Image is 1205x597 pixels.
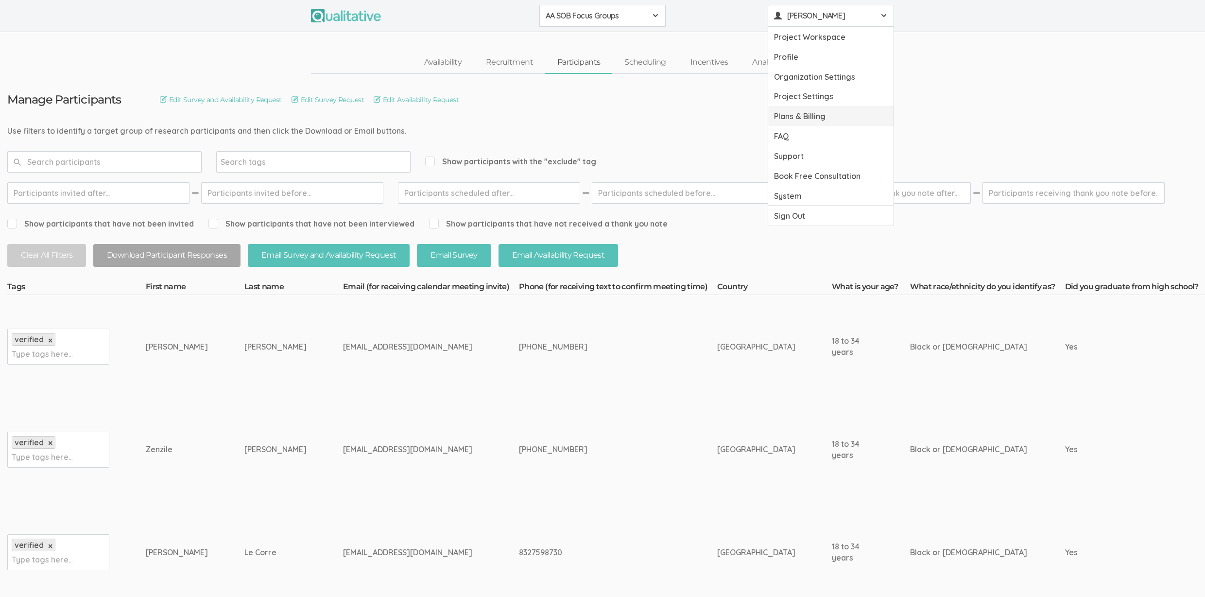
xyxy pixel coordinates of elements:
div: Zenzile [146,444,208,455]
a: × [48,336,52,345]
div: [PERSON_NAME] [244,444,307,455]
button: Email Survey [417,244,491,267]
input: Participants receiving thank you note before... [982,182,1165,204]
div: Yes [1065,547,1172,558]
img: Qualitative [311,9,381,22]
div: [GEOGRAPHIC_DATA] [717,341,795,352]
span: Show participants that have not been interviewed [208,218,414,229]
a: Availability [412,52,474,73]
span: verified [15,334,44,344]
a: Edit Survey Request [292,94,364,105]
div: [EMAIL_ADDRESS][DOMAIN_NAME] [343,341,482,352]
a: Organization Settings [768,67,894,87]
input: Participants invited before... [201,182,383,204]
input: Participants scheduled before... [592,182,774,204]
div: Black or [DEMOGRAPHIC_DATA] [910,547,1028,558]
th: Tags [7,281,146,295]
input: Participants scheduled after... [398,182,580,204]
a: × [48,439,52,447]
input: Search participants [7,151,202,173]
th: What race/ethnicity do you identify as? [910,281,1065,295]
th: Last name [244,281,343,295]
a: Plans & Billing [768,106,894,126]
a: × [48,542,52,550]
a: Edit Availability Request [374,94,459,105]
button: [PERSON_NAME] [768,5,894,27]
div: [PHONE_NUMBER] [519,444,681,455]
div: [EMAIL_ADDRESS][DOMAIN_NAME] [343,444,482,455]
input: Participants invited after... [7,182,189,204]
a: Project Workspace [768,27,894,47]
a: FAQ [768,126,894,146]
div: Black or [DEMOGRAPHIC_DATA] [910,444,1028,455]
div: [PHONE_NUMBER] [519,341,681,352]
a: Support [768,146,894,166]
a: Edit Survey and Availability Request [160,94,282,105]
a: Incentives [678,52,740,73]
span: verified [15,540,44,550]
img: dash.svg [581,182,591,204]
a: Project Settings [768,86,894,106]
div: [GEOGRAPHIC_DATA] [717,547,795,558]
a: Scheduling [612,52,678,73]
span: [PERSON_NAME] [787,10,875,21]
img: dash.svg [190,182,200,204]
span: Show participants that have not received a thank you note [429,218,668,229]
div: 18 to 34 years [832,335,874,358]
button: Email Availability Request [499,244,618,267]
button: Clear All Filters [7,244,86,267]
input: Type tags here... [12,553,72,566]
img: dash.svg [972,182,981,204]
div: 18 to 34 years [832,439,874,461]
a: Recruitment [474,52,545,73]
div: [PERSON_NAME] [146,547,208,558]
a: Sign Out [768,206,894,226]
th: What is your age? [832,281,910,295]
a: System [768,186,894,206]
span: verified [15,438,44,447]
div: Black or [DEMOGRAPHIC_DATA] [910,341,1028,352]
div: Yes [1065,444,1172,455]
th: First name [146,281,244,295]
input: Type tags here... [12,348,72,360]
div: [PERSON_NAME] [146,341,208,352]
a: Participants [545,52,612,73]
iframe: Chat Widget [1156,550,1205,597]
span: AA SOB Focus Groups [546,10,647,21]
button: AA SOB Focus Groups [539,5,666,27]
div: 18 to 34 years [832,541,874,563]
input: Search tags [221,156,281,168]
div: [PERSON_NAME] [244,341,307,352]
button: Download Participant Responses [93,244,241,267]
input: Type tags here... [12,451,72,463]
h3: Manage Participants [7,93,121,106]
div: Yes [1065,341,1172,352]
div: Le Corre [244,547,307,558]
th: Country [717,281,832,295]
button: Email Survey and Availability Request [248,244,410,267]
div: [EMAIL_ADDRESS][DOMAIN_NAME] [343,547,482,558]
div: [GEOGRAPHIC_DATA] [717,444,795,455]
div: 8327598730 [519,547,681,558]
span: Show participants that have not been invited [7,218,194,229]
span: Show participants with the "exclude" tag [425,156,596,167]
a: Analysis [740,52,793,73]
th: Email (for receiving calendar meeting invite) [343,281,519,295]
th: Phone (for receiving text to confirm meeting time) [519,281,717,295]
a: Profile [768,47,894,67]
a: Book Free Consultation [768,166,894,186]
